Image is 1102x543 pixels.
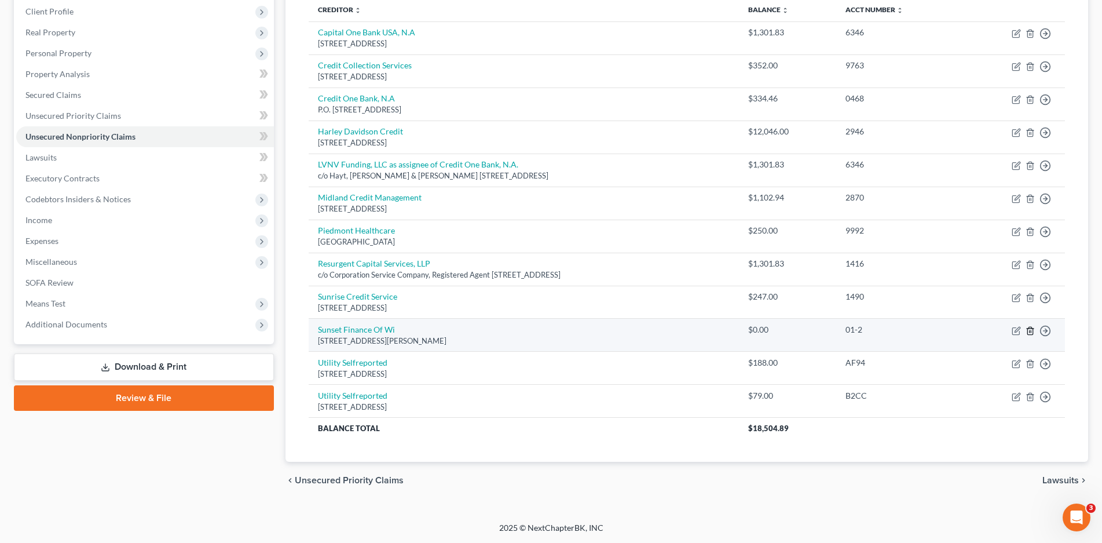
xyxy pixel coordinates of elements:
div: $0.00 [748,324,827,336]
div: [STREET_ADDRESS] [318,402,730,413]
div: $1,102.94 [748,192,827,203]
span: Unsecured Nonpriority Claims [25,132,136,141]
span: $18,504.89 [748,424,789,433]
div: $250.00 [748,225,827,236]
div: B2CC [845,390,953,402]
div: 0468 [845,93,953,104]
div: 6346 [845,159,953,170]
a: Credit One Bank, N.A [318,93,395,103]
button: chevron_left Unsecured Priority Claims [285,476,404,485]
div: 9763 [845,60,953,71]
div: $1,301.83 [748,258,827,269]
div: c/o Corporation Service Company, Registered Agent [STREET_ADDRESS] [318,269,730,280]
div: 9992 [845,225,953,236]
div: $188.00 [748,357,827,369]
div: 1416 [845,258,953,269]
span: Client Profile [25,6,74,16]
div: [STREET_ADDRESS] [318,203,730,214]
div: [STREET_ADDRESS] [318,303,730,314]
a: Creditor unfold_more [318,5,361,14]
a: Utility Selfreported [318,391,387,400]
a: Credit Collection Services [318,60,412,70]
i: chevron_right [1079,476,1088,485]
i: unfold_more [354,7,361,14]
div: 01-2 [845,324,953,336]
div: [GEOGRAPHIC_DATA] [318,236,730,247]
span: Unsecured Priority Claims [25,111,121,121]
div: $12,046.00 [748,126,827,137]
i: unfold_more [896,7,903,14]
div: [STREET_ADDRESS][PERSON_NAME] [318,336,730,347]
div: 2870 [845,192,953,203]
span: 3 [1086,504,1096,513]
a: Secured Claims [16,85,274,105]
span: Lawsuits [1042,476,1079,485]
a: SOFA Review [16,272,274,293]
span: Expenses [25,236,58,246]
a: Piedmont Healthcare [318,225,395,235]
a: Balance unfold_more [748,5,789,14]
a: Midland Credit Management [318,192,422,202]
div: $247.00 [748,291,827,303]
a: Sunrise Credit Service [318,291,397,301]
a: Resurgent Capital Services, LLP [318,258,430,268]
div: 1490 [845,291,953,303]
div: $79.00 [748,390,827,402]
div: AF94 [845,357,953,369]
span: Means Test [25,298,65,308]
div: 6346 [845,27,953,38]
th: Balance Total [309,418,739,439]
a: LVNV Funding, LLC as assignee of Credit One Bank, N.A. [318,159,518,169]
span: Income [25,215,52,225]
span: Codebtors Insiders & Notices [25,194,131,204]
iframe: Intercom live chat [1063,504,1090,531]
span: Unsecured Priority Claims [295,476,404,485]
a: Harley Davidson Credit [318,126,403,136]
a: Review & File [14,385,274,411]
div: c/o Hayt, [PERSON_NAME] & [PERSON_NAME] [STREET_ADDRESS] [318,170,730,181]
div: $334.46 [748,93,827,104]
div: $352.00 [748,60,827,71]
a: Download & Print [14,354,274,381]
a: Unsecured Priority Claims [16,105,274,126]
div: [STREET_ADDRESS] [318,38,730,49]
a: Lawsuits [16,147,274,168]
a: Unsecured Nonpriority Claims [16,126,274,147]
div: 2025 © NextChapterBK, INC [221,522,881,543]
span: Property Analysis [25,69,90,79]
button: Lawsuits chevron_right [1042,476,1088,485]
a: Capital One Bank USA, N.A [318,27,415,37]
span: Miscellaneous [25,257,77,267]
div: [STREET_ADDRESS] [318,71,730,82]
a: Utility Selfreported [318,358,387,367]
div: $1,301.83 [748,27,827,38]
div: P.O. [STREET_ADDRESS] [318,104,730,115]
span: Real Property [25,27,75,37]
span: Lawsuits [25,152,57,162]
a: Property Analysis [16,64,274,85]
div: 2946 [845,126,953,137]
div: $1,301.83 [748,159,827,170]
div: [STREET_ADDRESS] [318,369,730,380]
span: Secured Claims [25,90,81,100]
a: Executory Contracts [16,168,274,189]
i: unfold_more [782,7,789,14]
span: Executory Contracts [25,173,100,183]
span: SOFA Review [25,278,74,287]
span: Personal Property [25,48,91,58]
a: Acct Number unfold_more [845,5,903,14]
div: [STREET_ADDRESS] [318,137,730,148]
a: Sunset Finance Of Wi [318,325,395,334]
span: Additional Documents [25,319,107,329]
i: chevron_left [285,476,295,485]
